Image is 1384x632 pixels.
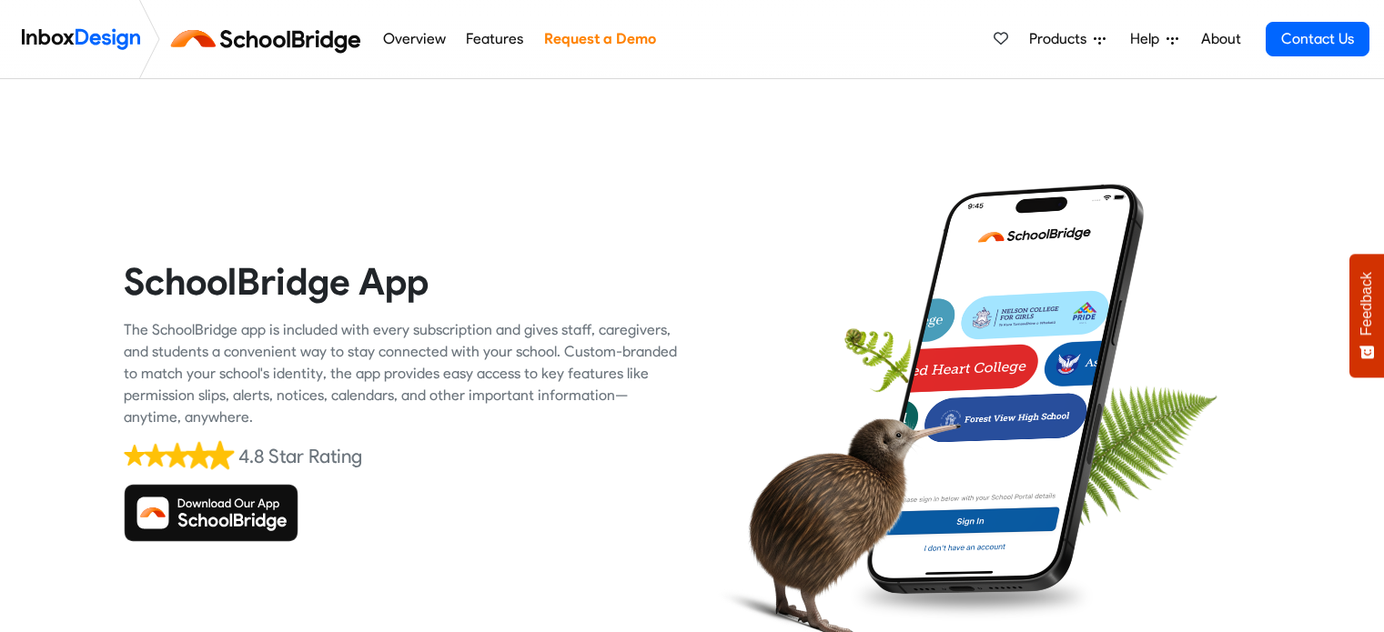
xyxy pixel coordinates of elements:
heading: SchoolBridge App [124,258,679,305]
span: Products [1029,28,1094,50]
a: Overview [378,21,450,57]
div: The SchoolBridge app is included with every subscription and gives staff, caregivers, and student... [124,319,679,428]
img: shadow.png [847,569,1097,623]
button: Feedback - Show survey [1349,254,1384,377]
img: phone.png [866,184,1144,594]
span: Feedback [1359,272,1375,336]
div: 4.8 Star Rating [238,443,362,470]
a: Request a Demo [539,21,661,57]
img: Download SchoolBridge App [124,484,298,542]
a: Products [1022,21,1113,57]
a: About [1196,21,1246,57]
a: Contact Us [1266,22,1369,56]
span: Help [1130,28,1167,50]
a: Help [1123,21,1186,57]
a: Features [461,21,529,57]
img: schoolbridge logo [167,17,372,61]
